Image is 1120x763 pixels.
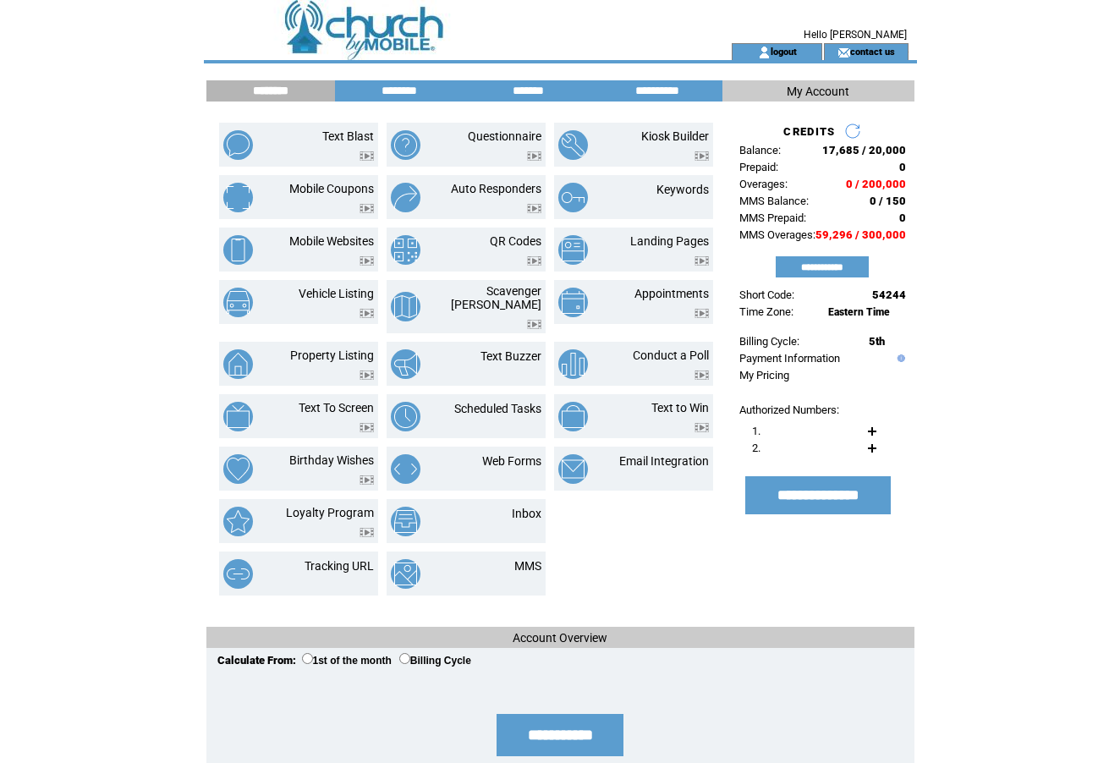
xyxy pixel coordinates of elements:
[302,653,313,664] input: 1st of the month
[490,234,541,248] a: QR Codes
[480,349,541,363] a: Text Buzzer
[286,506,374,519] a: Loyalty Program
[846,178,906,190] span: 0 / 200,000
[527,204,541,213] img: video.png
[482,454,541,468] a: Web Forms
[391,235,420,265] img: qr-codes.png
[223,454,253,484] img: birthday-wishes.png
[360,204,374,213] img: video.png
[360,423,374,432] img: video.png
[360,256,374,266] img: video.png
[822,144,906,156] span: 17,685 / 20,000
[223,402,253,431] img: text-to-screen.png
[893,354,905,362] img: help.gif
[527,151,541,161] img: video.png
[360,309,374,318] img: video.png
[630,234,709,248] a: Landing Pages
[391,183,420,212] img: auto-responders.png
[869,335,885,348] span: 5th
[758,46,771,59] img: account_icon.gif
[739,288,794,301] span: Short Code:
[391,130,420,160] img: questionnaire.png
[633,349,709,362] a: Conduct a Poll
[641,129,709,143] a: Kiosk Builder
[391,507,420,536] img: inbox.png
[872,288,906,301] span: 54244
[391,349,420,379] img: text-buzzer.png
[783,125,835,138] span: CREDITS
[739,369,789,381] a: My Pricing
[739,211,806,224] span: MMS Prepaid:
[558,454,588,484] img: email-integration.png
[739,178,788,190] span: Overages:
[322,129,374,143] a: Text Blast
[360,151,374,161] img: video.png
[850,46,895,57] a: contact us
[558,402,588,431] img: text-to-win.png
[837,46,850,59] img: contact_us_icon.gif
[739,352,840,365] a: Payment Information
[739,403,839,416] span: Authorized Numbers:
[391,402,420,431] img: scheduled-tasks.png
[558,235,588,265] img: landing-pages.png
[656,183,709,196] a: Keywords
[828,306,890,318] span: Eastern Time
[217,654,296,667] span: Calculate From:
[695,151,709,161] img: video.png
[512,507,541,520] a: Inbox
[514,559,541,573] a: MMS
[468,129,541,143] a: Questionnaire
[899,211,906,224] span: 0
[739,161,778,173] span: Prepaid:
[558,288,588,317] img: appointments.png
[752,425,760,437] span: 1.
[739,228,815,241] span: MMS Overages:
[619,454,709,468] a: Email Integration
[815,228,906,241] span: 59,296 / 300,000
[223,183,253,212] img: mobile-coupons.png
[695,256,709,266] img: video.png
[771,46,797,57] a: logout
[787,85,849,98] span: My Account
[634,287,709,300] a: Appointments
[223,507,253,536] img: loyalty-program.png
[870,195,906,207] span: 0 / 150
[399,653,410,664] input: Billing Cycle
[223,349,253,379] img: property-listing.png
[299,287,374,300] a: Vehicle Listing
[305,559,374,573] a: Tracking URL
[223,130,253,160] img: text-blast.png
[391,292,420,321] img: scavenger-hunt.png
[223,559,253,589] img: tracking-url.png
[302,655,392,667] label: 1st of the month
[289,234,374,248] a: Mobile Websites
[223,235,253,265] img: mobile-websites.png
[739,305,793,318] span: Time Zone:
[558,349,588,379] img: conduct-a-poll.png
[695,371,709,380] img: video.png
[399,655,471,667] label: Billing Cycle
[558,130,588,160] img: kiosk-builder.png
[527,256,541,266] img: video.png
[804,29,907,41] span: Hello [PERSON_NAME]
[651,401,709,414] a: Text to Win
[739,144,781,156] span: Balance:
[290,349,374,362] a: Property Listing
[451,182,541,195] a: Auto Responders
[360,475,374,485] img: video.png
[739,335,799,348] span: Billing Cycle:
[527,320,541,329] img: video.png
[695,309,709,318] img: video.png
[558,183,588,212] img: keywords.png
[451,284,541,311] a: Scavenger [PERSON_NAME]
[299,401,374,414] a: Text To Screen
[289,453,374,467] a: Birthday Wishes
[739,195,809,207] span: MMS Balance:
[454,402,541,415] a: Scheduled Tasks
[289,182,374,195] a: Mobile Coupons
[695,423,709,432] img: video.png
[391,454,420,484] img: web-forms.png
[391,559,420,589] img: mms.png
[360,371,374,380] img: video.png
[752,442,760,454] span: 2.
